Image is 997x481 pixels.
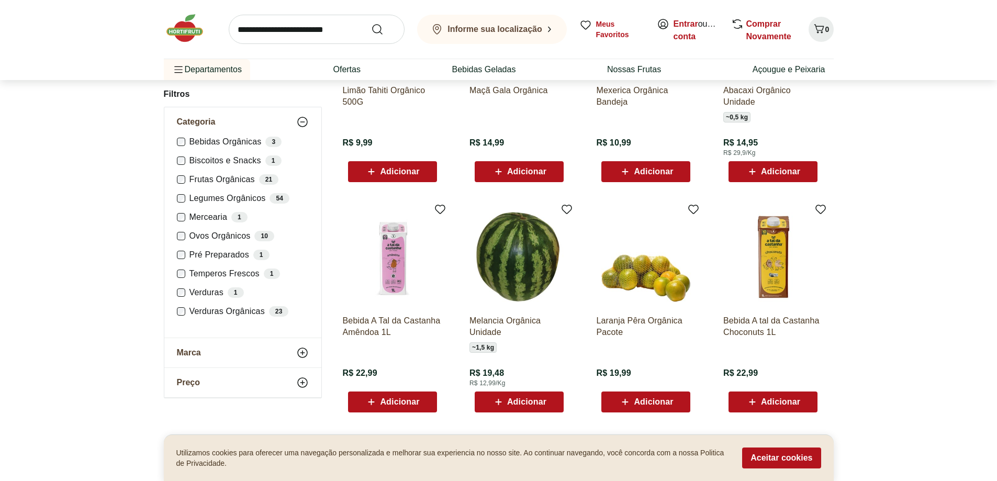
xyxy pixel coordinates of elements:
[507,167,546,176] span: Adicionar
[596,315,696,338] a: Laranja Pêra Orgânica Pacote
[265,155,282,166] div: 1
[264,269,280,279] div: 1
[469,137,504,149] span: R$ 14,99
[601,161,690,182] button: Adicionar
[596,85,696,108] a: Mexerica Orgânica Bandeja
[164,368,321,397] button: Preço
[607,63,661,76] a: Nossas Frutas
[380,167,419,176] span: Adicionar
[723,85,823,108] a: Abacaxi Orgânico Unidade
[254,231,274,241] div: 10
[189,212,309,222] label: Mercearia
[447,25,542,33] b: Informe sua localização
[343,137,373,149] span: R$ 9,99
[348,391,437,412] button: Adicionar
[189,250,309,260] label: Pré Preparados
[475,391,564,412] button: Adicionar
[343,85,442,108] a: Limão Tahiti Orgânico 500G
[177,377,200,388] span: Preço
[333,63,360,76] a: Ofertas
[746,19,791,41] a: Comprar Novamente
[176,448,730,468] p: Utilizamos cookies para oferecer uma navegação personalizada e melhorar sua experiencia no nosso ...
[596,367,631,379] span: R$ 19,99
[475,161,564,182] button: Adicionar
[723,137,758,149] span: R$ 14,95
[270,193,289,204] div: 54
[371,23,396,36] button: Submit Search
[742,448,821,468] button: Aceitar cookies
[417,15,567,44] button: Informe sua localização
[259,174,279,185] div: 21
[596,19,644,40] span: Meus Favoritos
[507,398,546,406] span: Adicionar
[231,212,248,222] div: 1
[229,15,405,44] input: search
[253,250,270,260] div: 1
[469,207,569,307] img: Melancia Orgânica Unidade
[674,19,698,28] a: Entrar
[753,63,825,76] a: Açougue e Peixaria
[269,306,289,317] div: 23
[723,149,756,157] span: R$ 29,9/Kg
[596,137,631,149] span: R$ 10,99
[469,342,497,353] span: ~ 1,5 kg
[189,287,309,298] label: Verduras
[596,207,696,307] img: Laranja Pêra Orgânica Pacote
[469,367,504,379] span: R$ 19,48
[579,19,644,40] a: Meus Favoritos
[761,167,800,176] span: Adicionar
[723,315,823,338] a: Bebida A tal da Castanha Choconuts 1L
[723,207,823,307] img: Bebida A tal da Castanha Choconuts 1L
[189,269,309,279] label: Temperos Frescos
[189,231,309,241] label: Ovos Orgânicos
[674,18,720,43] span: ou
[729,391,817,412] button: Adicionar
[723,367,758,379] span: R$ 22,99
[825,25,830,33] span: 0
[809,17,834,42] button: Carrinho
[189,306,309,317] label: Verduras Orgânicas
[343,207,442,307] img: Bebida A Tal da Castanha Amêndoa 1L
[265,137,282,147] div: 3
[469,315,569,338] a: Melancia Orgânica Unidade
[228,287,244,298] div: 1
[189,174,309,185] label: Frutas Orgânicas
[348,161,437,182] button: Adicionar
[164,84,322,105] h2: Filtros
[172,57,242,82] span: Departamentos
[189,155,309,166] label: Biscoitos e Snacks
[469,85,569,108] a: Maçã Gala Orgânica
[343,367,377,379] span: R$ 22,99
[177,348,201,358] span: Marca
[452,63,516,76] a: Bebidas Geladas
[634,167,673,176] span: Adicionar
[164,338,321,367] button: Marca
[164,107,321,137] button: Categoria
[172,57,185,82] button: Menu
[601,391,690,412] button: Adicionar
[761,398,800,406] span: Adicionar
[380,398,419,406] span: Adicionar
[343,315,442,338] a: Bebida A Tal da Castanha Amêndoa 1L
[723,112,750,122] span: ~ 0,5 kg
[189,193,309,204] label: Legumes Orgânicos
[634,398,673,406] span: Adicionar
[164,137,321,338] div: Categoria
[469,379,505,387] span: R$ 12,99/Kg
[177,117,216,127] span: Categoria
[729,161,817,182] button: Adicionar
[189,137,309,147] label: Bebidas Orgânicas
[164,13,216,44] img: Hortifruti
